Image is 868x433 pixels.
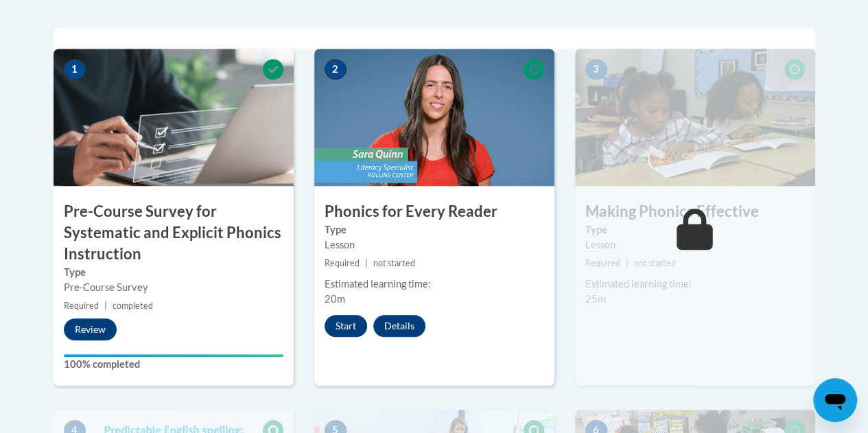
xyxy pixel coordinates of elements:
[325,277,544,292] div: Estimated learning time:
[104,301,107,311] span: |
[585,222,805,237] label: Type
[64,357,283,372] label: 100% completed
[813,378,857,422] iframe: Button to launch messaging window
[64,301,99,311] span: Required
[373,258,415,268] span: not started
[314,201,554,222] h3: Phonics for Every Reader
[64,318,117,340] button: Review
[585,237,805,253] div: Lesson
[325,59,347,80] span: 2
[54,201,294,264] h3: Pre-Course Survey for Systematic and Explicit Phonics Instruction
[626,258,629,268] span: |
[325,293,345,305] span: 20m
[365,258,368,268] span: |
[314,49,554,186] img: Course Image
[325,315,367,337] button: Start
[64,280,283,295] div: Pre-Course Survey
[325,258,360,268] span: Required
[325,237,544,253] div: Lesson
[585,293,606,305] span: 25m
[64,354,283,357] div: Your progress
[585,277,805,292] div: Estimated learning time:
[64,59,86,80] span: 1
[54,49,294,186] img: Course Image
[575,49,815,186] img: Course Image
[113,301,153,311] span: completed
[325,222,544,237] label: Type
[585,258,620,268] span: Required
[373,315,425,337] button: Details
[575,201,815,222] h3: Making Phonics Effective
[64,265,283,280] label: Type
[634,258,676,268] span: not started
[585,59,607,80] span: 3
